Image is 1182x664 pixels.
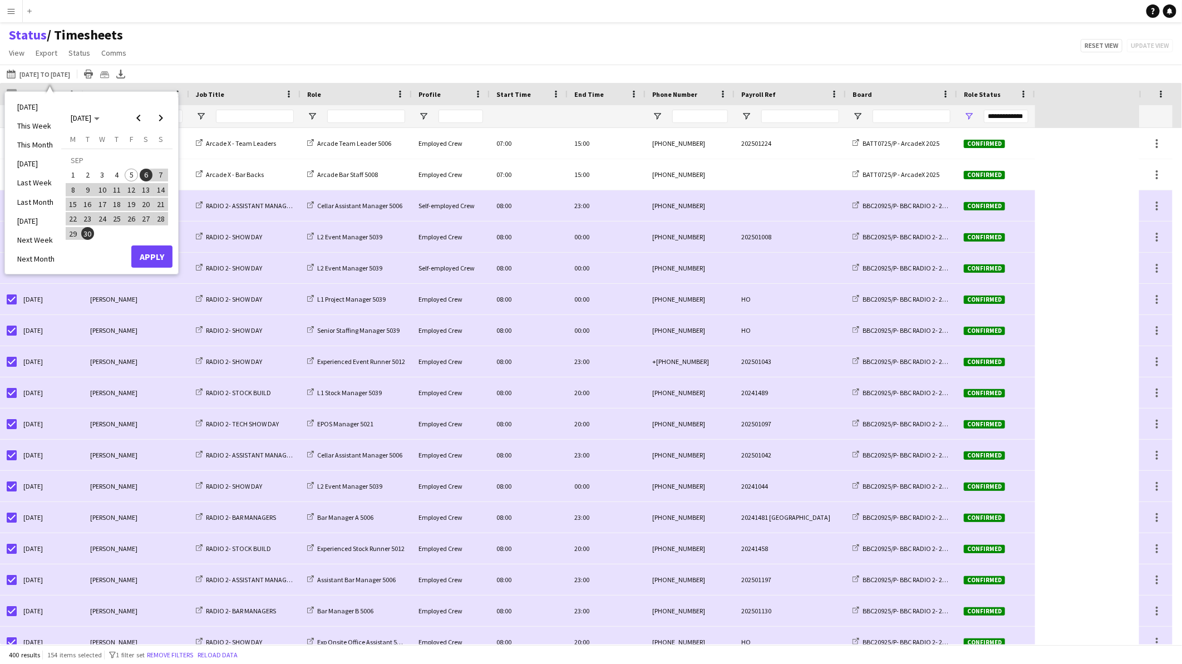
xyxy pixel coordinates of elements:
[206,482,262,490] span: RADIO 2- SHOW DAY
[490,564,568,595] div: 08:00
[853,576,952,584] a: BBC20925/P- BBC RADIO 2- 2025
[853,264,952,272] a: BBC20925/P- BBC RADIO 2- 2025
[652,111,662,121] button: Open Filter Menu
[96,198,109,211] span: 17
[4,67,72,81] button: [DATE] to [DATE]
[853,111,863,121] button: Open Filter Menu
[412,533,490,564] div: Employed Crew
[11,97,61,116] li: [DATE]
[17,502,83,533] div: [DATE]
[568,190,646,221] div: 23:00
[317,544,405,553] span: Experienced Stock Runner 5012
[853,170,939,179] a: BATT0725/P - ArcadeX 2025
[17,284,83,314] div: [DATE]
[853,90,872,99] span: Board
[307,170,378,179] a: Arcade Bar Staff 5008
[317,139,391,147] span: Arcade Team Leader 5006
[863,326,952,335] span: BBC20925/P- BBC RADIO 2- 2025
[130,134,134,144] span: F
[36,48,57,58] span: Export
[17,596,83,626] div: [DATE]
[317,357,405,366] span: Experienced Event Runner 5012
[317,170,378,179] span: Arcade Bar Staff 5008
[490,409,568,439] div: 08:00
[206,451,297,459] span: RADIO 2- ASSISTANT MANAGERS
[853,388,952,397] a: BBC20925/P- BBC RADIO 2- 2025
[412,440,490,470] div: Employed Crew
[490,128,568,159] div: 07:00
[154,183,168,197] button: 14-09-2025
[496,90,531,99] span: Start Time
[646,596,735,626] div: [PHONE_NUMBER]
[196,513,276,522] a: RADIO 2- BAR MANAGERS
[568,409,646,439] div: 20:00
[741,139,771,147] span: 202501224
[206,264,262,272] span: RADIO 2- SHOW DAY
[568,471,646,501] div: 00:00
[17,471,83,501] div: [DATE]
[196,420,279,428] a: RADIO 2- TECH SHOW DAY
[490,315,568,346] div: 08:00
[17,564,83,595] div: [DATE]
[412,471,490,501] div: Employed Crew
[66,169,80,182] span: 1
[646,253,735,283] div: [PHONE_NUMBER]
[110,183,124,196] span: 11
[66,227,80,240] span: 29
[646,128,735,159] div: [PHONE_NUMBER]
[140,183,153,196] span: 13
[95,197,110,212] button: 17-09-2025
[80,212,95,226] button: 23-09-2025
[568,596,646,626] div: 23:00
[154,197,168,212] button: 21-09-2025
[17,346,83,377] div: [DATE]
[196,201,297,210] a: RADIO 2- ASSISTANT MANAGERS
[139,183,153,197] button: 13-09-2025
[568,533,646,564] div: 20:00
[317,513,373,522] span: Bar Manager A 5006
[11,135,61,154] li: This Month
[131,245,173,268] button: Apply
[66,197,80,212] button: 15-09-2025
[490,253,568,283] div: 08:00
[412,315,490,346] div: Employed Crew
[196,264,262,272] a: RADIO 2- SHOW DAY
[124,168,139,182] button: 05-09-2025
[741,111,751,121] button: Open Filter Menu
[863,607,952,615] span: BBC20925/P- BBC RADIO 2- 2025
[568,377,646,408] div: 20:00
[412,627,490,657] div: Employed Crew
[1081,39,1122,52] button: Reset view
[206,326,262,335] span: RADIO 2- SHOW DAY
[81,212,95,225] span: 23
[863,264,952,272] span: BBC20925/P- BBC RADIO 2- 2025
[646,346,735,377] div: +‭‭[PHONE_NUMBER]
[568,564,646,595] div: 23:00
[863,513,952,522] span: BBC20925/P- BBC RADIO 2- 2025
[307,139,391,147] a: Arcade Team Leader 5006
[317,233,382,241] span: L2 Event Manager 5039
[412,159,490,190] div: Employed Crew
[125,198,138,211] span: 19
[139,168,153,182] button: 06-09-2025
[125,183,138,196] span: 12
[47,27,123,43] span: Timesheets
[964,90,1001,99] span: Role Status
[307,451,402,459] a: Cellar Assistant Manager 5006
[206,513,276,522] span: RADIO 2- BAR MANAGERS
[863,170,939,179] span: BATT0725/P - ArcadeX 2025
[154,168,168,182] button: 07-09-2025
[9,48,24,58] span: View
[853,451,952,459] a: BBC20925/P- BBC RADIO 2- 2025
[95,168,110,182] button: 03-09-2025
[568,627,646,657] div: 20:00
[17,377,83,408] div: [DATE]
[64,46,95,60] a: Status
[307,420,373,428] a: EPOS Manager 5021
[17,627,83,657] div: [DATE]
[574,90,604,99] span: End Time
[110,212,124,226] button: 25-09-2025
[490,377,568,408] div: 08:00
[17,315,83,346] div: [DATE]
[206,420,279,428] span: RADIO 2- TECH SHOW DAY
